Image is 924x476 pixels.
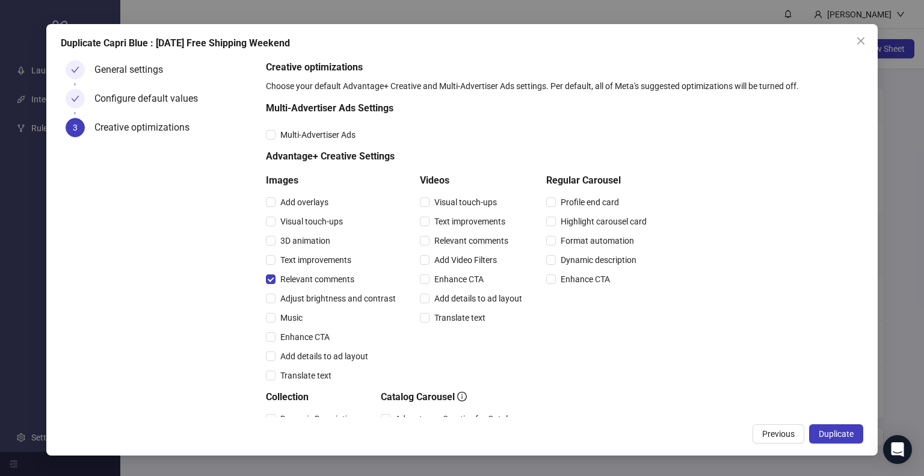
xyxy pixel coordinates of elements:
[276,273,359,286] span: Relevant comments
[556,234,639,247] span: Format automation
[457,392,467,401] span: info-circle
[556,273,615,286] span: Enhance CTA
[276,292,401,305] span: Adjust brightness and contrast
[276,330,334,344] span: Enhance CTA
[61,36,863,51] div: Duplicate Capri Blue : [DATE] Free Shipping Weekend
[71,94,79,103] span: check
[276,369,336,382] span: Translate text
[94,89,208,108] div: Configure default values
[430,253,502,267] span: Add Video Filters
[851,31,870,51] button: Close
[430,273,488,286] span: Enhance CTA
[266,60,858,75] h5: Creative optimizations
[420,173,527,188] h5: Videos
[276,196,333,209] span: Add overlays
[546,173,651,188] h5: Regular Carousel
[94,60,173,79] div: General settings
[381,390,522,404] h5: Catalog Carousel
[430,196,502,209] span: Visual touch-ups
[276,253,356,267] span: Text improvements
[276,311,307,324] span: Music
[430,292,527,305] span: Add details to ad layout
[276,350,373,363] span: Add details to ad layout
[276,412,362,425] span: Dynamic Description
[71,66,79,74] span: check
[266,149,651,164] h5: Advantage+ Creative Settings
[266,79,858,93] div: Choose your default Advantage+ Creative and Multi-Advertiser Ads settings. Per default, all of Me...
[266,390,362,404] h5: Collection
[94,118,199,137] div: Creative optimizations
[73,123,78,132] span: 3
[809,424,863,444] button: Duplicate
[266,173,401,188] h5: Images
[390,412,522,425] span: Advantage+ Creative for Catalog
[266,101,651,116] h5: Multi-Advertiser Ads Settings
[883,435,912,464] div: Open Intercom Messenger
[556,253,641,267] span: Dynamic description
[556,215,651,228] span: Highlight carousel card
[276,215,348,228] span: Visual touch-ups
[556,196,624,209] span: Profile end card
[276,128,360,141] span: Multi-Advertiser Ads
[819,429,854,439] span: Duplicate
[276,234,335,247] span: 3D animation
[762,429,795,439] span: Previous
[856,36,866,46] span: close
[430,311,490,324] span: Translate text
[753,424,804,444] button: Previous
[430,215,510,228] span: Text improvements
[430,234,513,247] span: Relevant comments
